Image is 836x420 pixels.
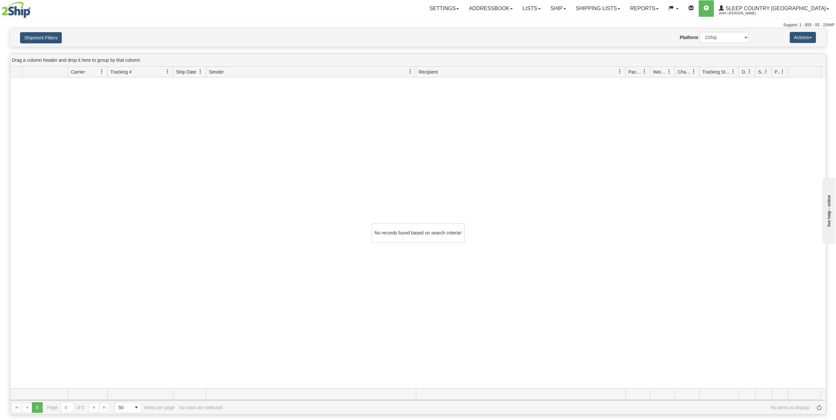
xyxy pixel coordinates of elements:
[20,32,62,43] button: Shipment Filters
[419,69,438,75] span: Recipient
[546,0,571,17] a: Ship
[744,66,755,77] a: Delivery Status filter column settings
[110,69,132,75] span: Tracking #
[714,0,834,17] a: Sleep Country [GEOGRAPHIC_DATA] 2044 / [PERSON_NAME]
[71,69,85,75] span: Carrier
[680,34,698,41] label: Platform
[424,0,464,17] a: Settings
[719,10,768,17] span: 2044 / [PERSON_NAME]
[518,0,545,17] a: Lists
[760,66,772,77] a: Shipment Issues filter column settings
[639,66,650,77] a: Packages filter column settings
[114,402,142,413] span: Page sizes drop down
[131,402,142,413] span: select
[571,0,625,17] a: Shipping lists
[625,0,664,17] a: Reports
[728,66,739,77] a: Tracking Status filter column settings
[678,69,691,75] span: Charge
[209,69,224,75] span: Sender
[32,402,42,413] span: Page 0
[119,404,127,411] span: 50
[114,402,175,413] span: items per page
[758,69,764,75] span: Shipment Issues
[47,402,84,413] span: Page of 0
[372,223,464,242] div: No records found based on search criteria!
[814,402,825,413] a: Refresh
[614,66,625,77] a: Recipient filter column settings
[790,32,816,43] button: Actions
[688,66,699,77] a: Charge filter column settings
[5,6,61,11] div: live help - online
[653,69,667,75] span: Weight
[724,6,826,11] span: Sleep Country [GEOGRAPHIC_DATA]
[664,66,675,77] a: Weight filter column settings
[628,69,642,75] span: Packages
[702,69,731,75] span: Tracking Status
[195,66,206,77] a: Ship Date filter column settings
[227,405,809,410] span: No items to display
[2,2,31,18] img: logo2044.jpg
[742,69,747,75] span: Delivery Status
[179,405,223,410] div: No rows are selected
[176,69,196,75] span: Ship Date
[2,22,834,28] div: Support: 1 - 855 - 55 - 2SHIP
[464,0,518,17] a: Addressbook
[405,66,416,77] a: Sender filter column settings
[10,54,826,67] div: grid grouping header
[777,66,788,77] a: Pickup Status filter column settings
[775,69,780,75] span: Pickup Status
[162,66,173,77] a: Tracking # filter column settings
[821,176,835,243] iframe: chat widget
[96,66,107,77] a: Carrier filter column settings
